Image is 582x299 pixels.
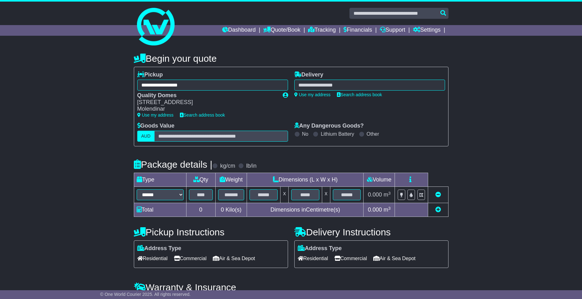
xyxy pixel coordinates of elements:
span: Commercial [334,254,367,263]
span: 0.000 [368,207,382,213]
h4: Delivery Instructions [294,227,448,237]
a: Support [380,25,405,36]
div: [STREET_ADDRESS] [137,99,276,106]
h4: Begin your quote [134,53,448,64]
a: Use my address [294,92,331,97]
td: Weight [215,173,247,187]
span: Air & Sea Depot [373,254,416,263]
h4: Pickup Instructions [134,227,288,237]
label: No [302,131,308,137]
label: kg/cm [220,163,235,170]
span: © One World Courier 2025. All rights reserved. [100,292,191,297]
td: Total [134,203,186,217]
td: x [281,187,289,203]
a: Use my address [137,113,174,118]
label: Lithium Battery [321,131,354,137]
td: x [322,187,330,203]
span: Residential [298,254,328,263]
label: Delivery [294,71,323,78]
span: m [384,191,391,198]
td: Kilo(s) [215,203,247,217]
span: Air & Sea Depot [213,254,255,263]
td: Volume [364,173,395,187]
span: 0.000 [368,191,382,198]
span: m [384,207,391,213]
h4: Package details | [134,159,212,170]
span: 0 [221,207,224,213]
sup: 3 [388,206,391,211]
td: Type [134,173,186,187]
sup: 3 [388,191,391,196]
td: Dimensions (L x W x H) [247,173,364,187]
div: Molendinar [137,106,276,113]
td: Dimensions in Centimetre(s) [247,203,364,217]
label: Pickup [137,71,163,78]
span: Commercial [174,254,207,263]
h4: Warranty & Insurance [134,282,448,292]
label: Goods Value [137,123,175,129]
label: Address Type [137,245,181,252]
span: Residential [137,254,168,263]
div: Quality Domes [137,92,276,99]
label: Other [367,131,379,137]
label: AUD [137,131,155,142]
label: lb/in [246,163,256,170]
label: Any Dangerous Goods? [294,123,364,129]
a: Search address book [337,92,382,97]
td: 0 [186,203,215,217]
a: Add new item [435,207,441,213]
a: Dashboard [222,25,256,36]
a: Financials [343,25,372,36]
label: Address Type [298,245,342,252]
a: Remove this item [435,191,441,198]
a: Search address book [180,113,225,118]
td: Qty [186,173,215,187]
a: Quote/Book [263,25,300,36]
a: Tracking [308,25,336,36]
a: Settings [413,25,441,36]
